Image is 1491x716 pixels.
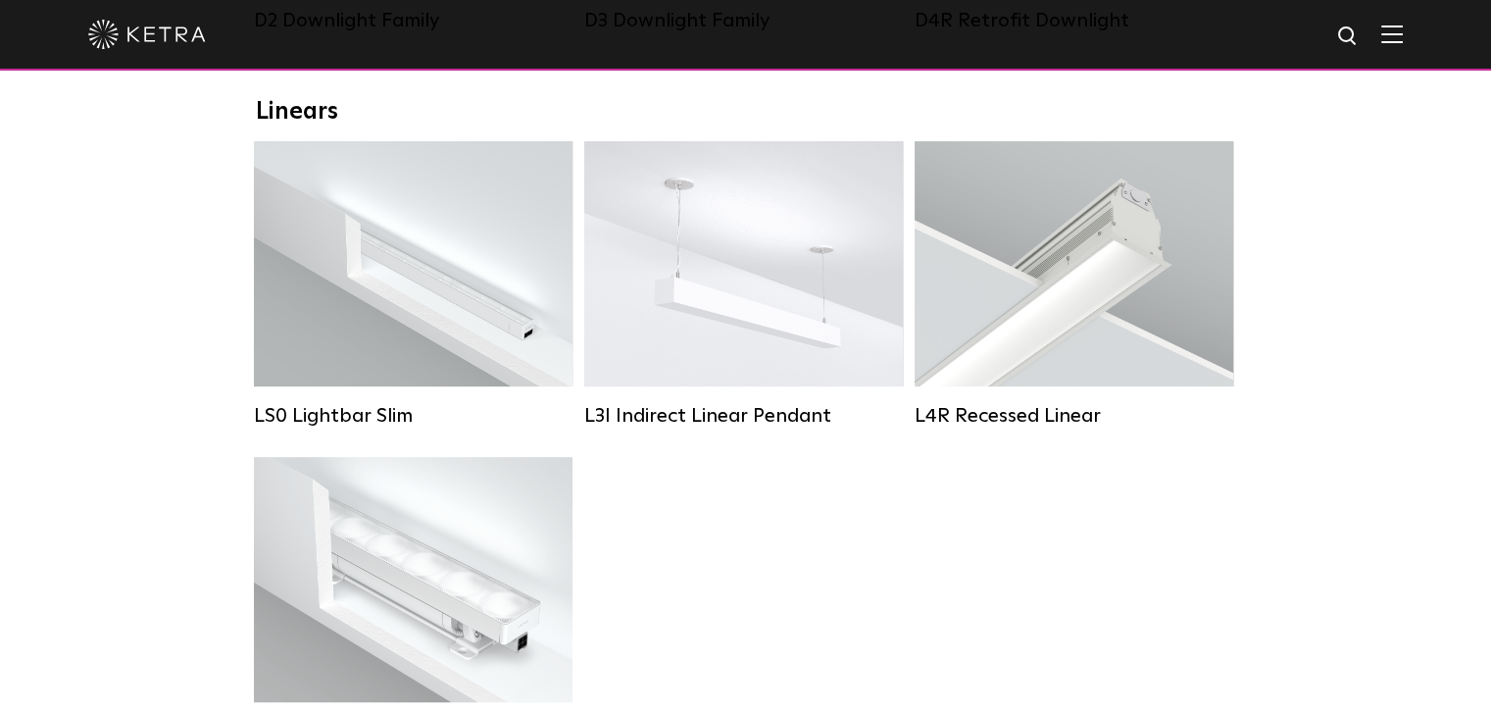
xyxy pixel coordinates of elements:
[254,404,572,428] div: LS0 Lightbar Slim
[88,20,206,49] img: ketra-logo-2019-white
[1336,25,1361,49] img: search icon
[584,141,903,428] a: L3I Indirect Linear Pendant Lumen Output:400 / 600 / 800 / 1000Housing Colors:White / BlackContro...
[915,141,1233,428] a: L4R Recessed Linear Lumen Output:400 / 600 / 800 / 1000Colors:White / BlackControl:Lutron Clear C...
[256,98,1236,127] div: Linears
[254,141,572,428] a: LS0 Lightbar Slim Lumen Output:200 / 350Colors:White / BlackControl:X96 Controller
[584,404,903,428] div: L3I Indirect Linear Pendant
[1381,25,1403,43] img: Hamburger%20Nav.svg
[915,404,1233,428] div: L4R Recessed Linear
